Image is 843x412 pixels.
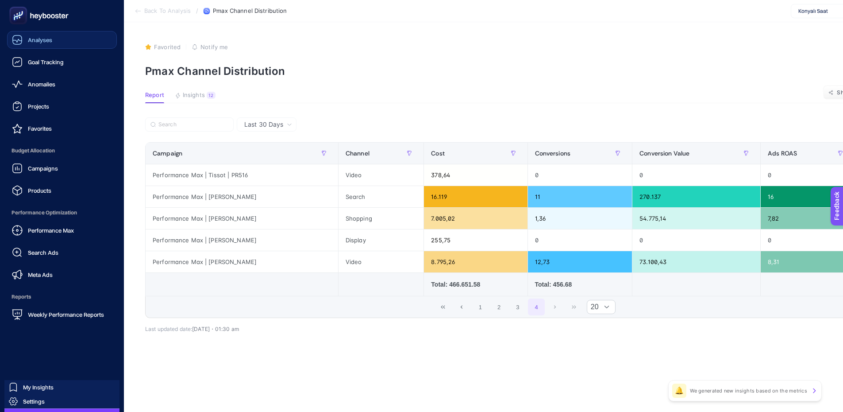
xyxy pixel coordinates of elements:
div: 8.795,26 [424,251,527,272]
button: Notify me [192,43,228,51]
button: Favorited [145,43,181,51]
span: Performance Max [28,227,74,234]
span: Favorited [154,43,181,51]
span: Pmax Channel Distribution [213,8,287,15]
span: Performance Optimization [7,204,117,222]
div: Total: 456.68 [535,280,625,289]
span: Goal Tracking [28,58,64,66]
span: [DATE]・01:30 am [192,326,239,332]
div: 0 [528,229,632,251]
span: / [196,7,198,14]
span: Favorites [28,125,52,132]
span: Products [28,187,51,194]
div: 11 [528,186,632,207]
div: Video [339,164,423,186]
a: Goal Tracking [7,53,117,71]
span: Projects [28,103,49,110]
a: Meta Ads [7,266,117,284]
div: 0 [528,164,632,186]
span: Last updated date: [145,326,192,332]
span: Rows per page [587,300,599,314]
div: Total: 466.651.58 [431,280,520,289]
input: Search [158,121,228,128]
div: Performance Max | Tissot | PR516 [146,164,338,186]
span: Conversions [535,150,571,157]
button: Previous Page [453,299,470,315]
div: Shopping [339,208,423,229]
a: Products [7,182,117,199]
span: Cost [431,150,445,157]
div: 378,64 [424,164,527,186]
div: 12,73 [528,251,632,272]
div: 7.005,02 [424,208,527,229]
a: Projects [7,97,117,115]
button: 2 [491,299,508,315]
div: 0 [632,229,760,251]
span: Anomalies [28,81,55,88]
div: 12 [207,92,216,99]
span: Channel [346,150,370,157]
div: 0 [632,164,760,186]
a: Favorites [7,120,117,137]
span: Notify me [200,43,228,51]
span: Meta Ads [28,271,53,278]
div: 54.775,14 [632,208,760,229]
span: Campaign [153,150,182,157]
span: Weekly Performance Reports [28,311,104,318]
div: 255,75 [424,229,527,251]
a: My Insights [4,380,119,394]
span: Back To Analysis [144,8,191,15]
a: Settings [4,394,119,408]
div: 16.119 [424,186,527,207]
span: Feedback [5,3,34,10]
a: Anomalies [7,75,117,93]
div: Video [339,251,423,272]
span: Budget Allocation [7,142,117,159]
a: Search Ads [7,244,117,261]
span: Search Ads [28,249,58,256]
span: Ads ROAS [768,150,797,157]
a: Weekly Performance Reports [7,306,117,323]
span: Analyses [28,36,52,43]
div: Performance Max | [PERSON_NAME] [146,186,338,207]
a: Analyses [7,31,117,49]
span: Reports [7,288,117,306]
div: 270.137 [632,186,760,207]
a: Campaigns [7,159,117,177]
span: My Insights [23,384,54,391]
div: Display [339,229,423,251]
div: 1,36 [528,208,632,229]
button: 3 [509,299,526,315]
div: Performance Max | [PERSON_NAME] [146,229,338,251]
button: 1 [472,299,489,315]
span: Report [145,92,164,99]
div: Search [339,186,423,207]
div: 73.100,43 [632,251,760,272]
span: Last 30 Days [244,120,283,129]
span: Campaigns [28,165,58,172]
div: Performance Max | [PERSON_NAME] [146,208,338,229]
button: First Page [435,299,451,315]
button: 4 [528,299,545,315]
span: Settings [23,398,45,405]
div: Performance Max | [PERSON_NAME] [146,251,338,272]
span: Conversion Value [639,150,689,157]
a: Performance Max [7,222,117,239]
span: Insights [183,92,205,99]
